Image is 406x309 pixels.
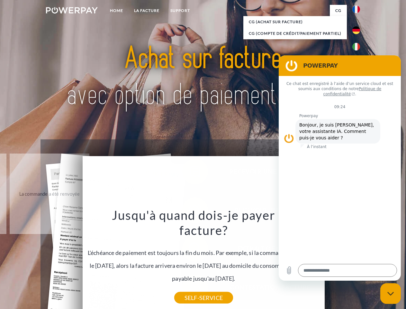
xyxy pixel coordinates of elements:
[330,5,347,16] a: CG
[352,5,360,13] img: fr
[86,207,321,298] div: L'échéance de paiement est toujours la fin du mois. Par exemple, si la commande a été passée le [...
[352,26,360,34] img: de
[46,7,98,14] img: logo-powerpay-white.svg
[61,31,345,123] img: title-powerpay_fr.svg
[14,189,86,198] div: La commande a été renvoyée
[279,55,401,281] iframe: Fenêtre de messagerie
[380,283,401,304] iframe: Bouton de lancement de la fenêtre de messagerie, conversation en cours
[129,5,165,16] a: LA FACTURE
[174,292,233,304] a: SELF-SERVICE
[352,43,360,51] img: it
[86,207,321,238] h3: Jusqu'à quand dois-je payer ma facture?
[243,16,347,28] a: CG (achat sur facture)
[104,5,129,16] a: Home
[243,28,347,39] a: CG (Compte de crédit/paiement partiel)
[165,5,195,16] a: Support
